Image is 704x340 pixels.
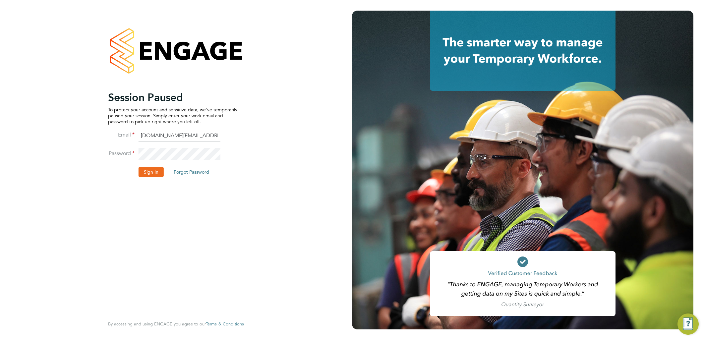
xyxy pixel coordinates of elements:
label: Email [108,132,135,139]
a: Terms & Conditions [206,321,244,327]
label: Password [108,150,135,157]
button: Engage Resource Center [677,313,699,335]
input: Enter your work email... [139,130,220,142]
span: By accessing and using ENGAGE you agree to our [108,321,244,327]
h2: Session Paused [108,91,237,104]
button: Sign In [139,167,164,177]
p: To protect your account and sensitive data, we've temporarily paused your session. Simply enter y... [108,107,237,125]
button: Forgot Password [168,167,214,177]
